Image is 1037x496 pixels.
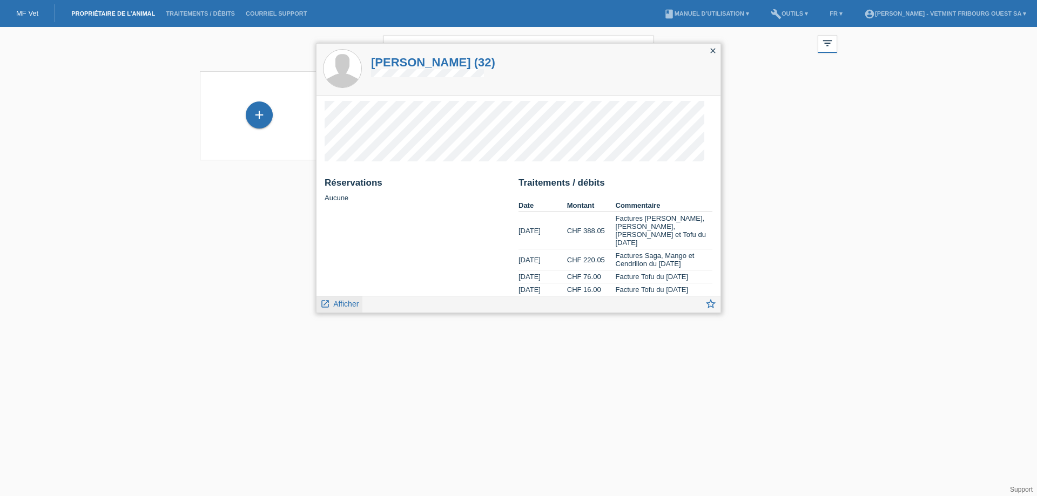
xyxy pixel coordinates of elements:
[16,9,38,17] a: MF Vet
[567,212,616,249] td: CHF 388.05
[66,10,160,17] a: Propriétaire de l’animal
[371,56,495,69] a: [PERSON_NAME] (32)
[325,178,510,202] div: Aucune
[320,296,359,310] a: launch Afficher
[518,270,567,283] td: [DATE]
[320,299,330,309] i: launch
[240,10,312,17] a: Courriel Support
[658,10,755,17] a: bookManuel d’utilisation ▾
[1010,486,1033,493] a: Support
[518,249,567,270] td: [DATE]
[771,9,782,19] i: build
[864,9,875,19] i: account_circle
[325,178,510,194] h2: Réservations
[824,10,848,17] a: FR ▾
[567,283,616,296] td: CHF 16.00
[518,199,567,212] th: Date
[616,199,713,212] th: Commentaire
[383,35,654,60] input: Recherche...
[518,178,712,194] h2: Traitements / débits
[518,212,567,249] td: [DATE]
[246,106,272,124] div: Enregistrer propriétaire de l’animal
[616,212,713,249] td: Factures [PERSON_NAME], [PERSON_NAME], [PERSON_NAME] et Tofu du [DATE]
[616,270,713,283] td: Facture Tofu du [DATE]
[664,9,675,19] i: book
[859,10,1032,17] a: account_circle[PERSON_NAME] - Vetmint Fribourg Ouest SA ▾
[709,46,717,55] i: close
[765,10,813,17] a: buildOutils ▾
[705,299,717,312] a: star_border
[635,41,648,54] i: close
[616,249,713,270] td: Factures Saga, Mango et Cendrillon du [DATE]
[821,37,833,49] i: filter_list
[616,283,713,296] td: Facture Tofu du [DATE]
[567,249,616,270] td: CHF 220.05
[518,283,567,296] td: [DATE]
[333,300,359,308] span: Afficher
[567,199,616,212] th: Montant
[567,270,616,283] td: CHF 76.00
[160,10,240,17] a: Traitements / débits
[705,298,717,310] i: star_border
